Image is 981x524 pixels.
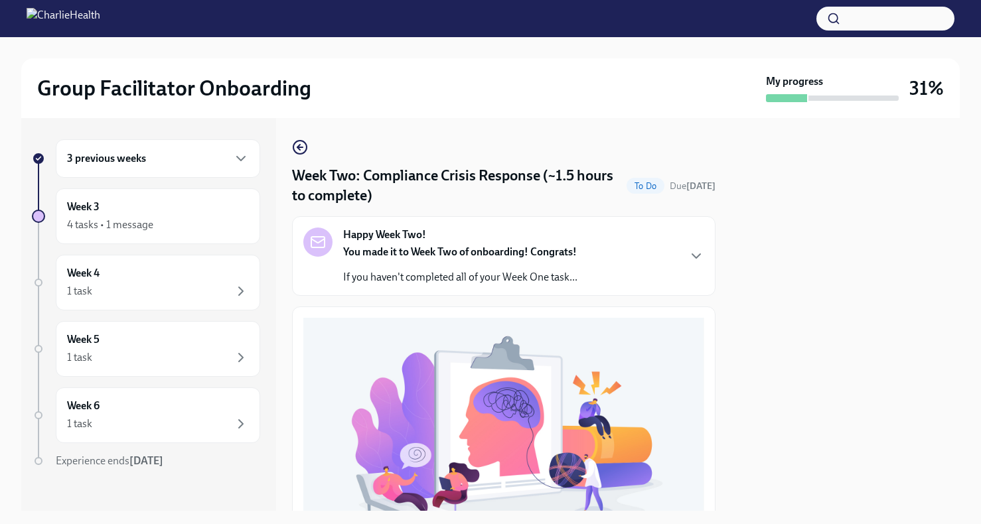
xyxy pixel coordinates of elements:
strong: [DATE] [686,180,716,192]
h6: Week 3 [67,200,100,214]
h6: Week 5 [67,332,100,347]
h2: Group Facilitator Onboarding [37,75,311,101]
a: Week 61 task [32,387,260,443]
div: 1 task [67,350,92,365]
span: Experience ends [56,454,163,467]
div: 3 previous weeks [56,139,260,178]
h4: Week Two: Compliance Crisis Response (~1.5 hours to complete) [292,166,621,206]
div: 4 tasks • 1 message [67,218,153,232]
strong: You made it to Week Two of onboarding! Congrats! [343,245,577,258]
h6: Week 6 [67,399,100,413]
a: Week 51 task [32,321,260,377]
span: To Do [627,181,664,191]
a: Week 34 tasks • 1 message [32,188,260,244]
div: 1 task [67,417,92,431]
h6: Week 4 [67,266,100,281]
div: 1 task [67,284,92,298]
p: If you haven't completed all of your Week One task... [343,270,577,285]
h6: 3 previous weeks [67,151,146,166]
strong: [DATE] [129,454,163,467]
h3: 31% [909,76,944,100]
span: Due [670,180,716,192]
strong: Happy Week Two! [343,228,426,242]
a: Week 41 task [32,255,260,310]
strong: My progress [766,74,823,89]
img: CharlieHealth [27,8,100,29]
